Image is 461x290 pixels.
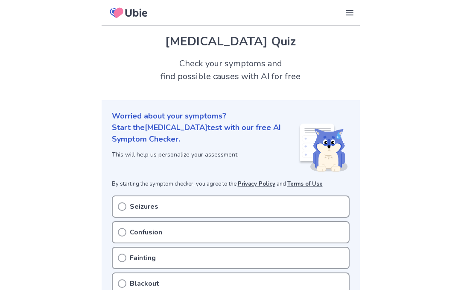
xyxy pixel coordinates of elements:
a: Terms of Use [287,180,323,188]
p: This will help us personalize your assessment. [112,150,298,159]
p: Worried about your symptoms? [112,110,350,122]
p: Blackout [130,278,159,289]
p: Fainting [130,253,156,263]
p: Seizures [130,201,158,212]
a: Privacy Policy [238,180,275,188]
h1: [MEDICAL_DATA] Quiz [112,33,350,50]
p: Confusion [130,227,162,237]
p: Start the [MEDICAL_DATA] test with our free AI Symptom Checker. [112,122,298,145]
p: By starting the symptom checker, you agree to the and [112,180,350,189]
h2: Check your symptoms and find possible causes with AI for free [102,57,360,83]
img: Shiba [298,124,348,172]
